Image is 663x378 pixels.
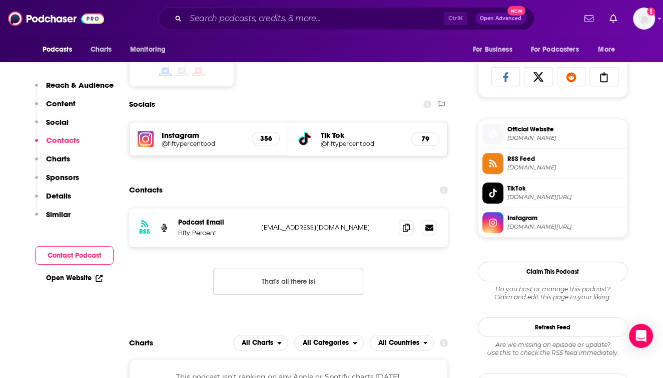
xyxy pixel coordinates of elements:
[123,40,179,59] button: open menu
[478,262,628,281] button: Claim This Podcast
[482,182,623,204] a: TikTok[DOMAIN_NAME][URL]
[162,140,244,147] a: @fiftypercentpod
[589,67,618,86] a: Copy Link
[46,172,79,182] p: Sponsors
[35,246,114,265] button: Contact Podcast
[162,130,244,140] h5: Instagram
[138,131,154,147] img: iconImage
[46,191,71,201] p: Details
[261,223,391,232] p: [EMAIL_ADDRESS][DOMAIN_NAME]
[524,67,553,86] a: Share on X/Twitter
[46,80,114,90] p: Reach & Audience
[507,164,623,171] span: anchor.fm
[260,134,271,143] h5: 356
[370,335,434,351] h2: Countries
[294,335,364,351] h2: Categories
[233,335,288,351] h2: Platforms
[591,40,627,59] button: open menu
[633,8,655,30] button: Show profile menu
[35,135,80,154] button: Contacts
[482,153,623,174] a: RSS Feed[DOMAIN_NAME]
[242,339,273,346] span: All Charts
[633,8,655,30] span: Logged in as eringalloway
[129,180,163,200] h2: Contacts
[178,229,253,237] p: Fifty Percent
[507,125,623,134] span: Official Website
[480,16,521,21] span: Open Advanced
[475,13,526,25] button: Open AdvancedNew
[370,335,434,351] button: open menu
[580,10,597,27] a: Show notifications dropdown
[35,210,71,228] button: Similar
[46,117,69,127] p: Social
[507,223,623,231] span: instagram.com/fiftypercentpod
[507,134,623,142] span: podcasters.spotify.com
[35,117,69,136] button: Social
[473,43,512,57] span: For Business
[524,40,593,59] button: open menu
[605,10,621,27] a: Show notifications dropdown
[158,7,534,30] div: Search podcasts, credits, & more...
[633,8,655,30] img: User Profile
[478,317,628,337] button: Refresh Feed
[466,40,525,59] button: open menu
[35,99,76,117] button: Content
[186,11,444,27] input: Search podcasts, credits, & more...
[444,12,467,25] span: Ctrl K
[35,172,79,191] button: Sponsors
[478,341,628,357] div: Are we missing an episode or update? Use this to check the RSS feed immediately.
[378,339,419,346] span: All Countries
[35,80,114,99] button: Reach & Audience
[478,285,628,301] div: Claim and edit this page to your liking.
[46,274,103,282] a: Open Website
[130,43,166,57] span: Monitoring
[507,184,623,193] span: TikTok
[35,154,70,172] button: Charts
[507,194,623,201] span: tiktok.com/@fiftypercentpod
[507,6,525,16] span: New
[84,40,118,59] a: Charts
[178,218,253,227] p: Podcast Email
[420,135,431,143] h5: 79
[35,191,71,210] button: Details
[482,123,623,144] a: Official Website[DOMAIN_NAME]
[46,135,80,145] p: Contacts
[43,43,72,57] span: Podcasts
[129,338,153,347] h2: Charts
[294,335,364,351] button: open menu
[478,285,628,293] span: Do you host or manage this podcast?
[507,154,623,163] span: RSS Feed
[598,43,615,57] span: More
[491,67,520,86] a: Share on Facebook
[46,99,76,108] p: Content
[303,339,349,346] span: All Categories
[233,335,288,351] button: open menu
[213,268,363,295] button: Nothing here.
[320,140,403,147] a: @fiftypercentpod
[531,43,579,57] span: For Podcasters
[139,228,150,236] h3: RSS
[507,214,623,223] span: Instagram
[8,9,104,28] img: Podchaser - Follow, Share and Rate Podcasts
[482,212,623,233] a: Instagram[DOMAIN_NAME][URL]
[557,67,586,86] a: Share on Reddit
[129,95,155,114] h2: Socials
[36,40,85,59] button: open menu
[46,154,70,163] p: Charts
[320,130,403,140] h5: Tik Tok
[629,324,653,348] div: Open Intercom Messenger
[46,210,71,219] p: Similar
[91,43,112,57] span: Charts
[647,8,655,16] svg: Add a profile image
